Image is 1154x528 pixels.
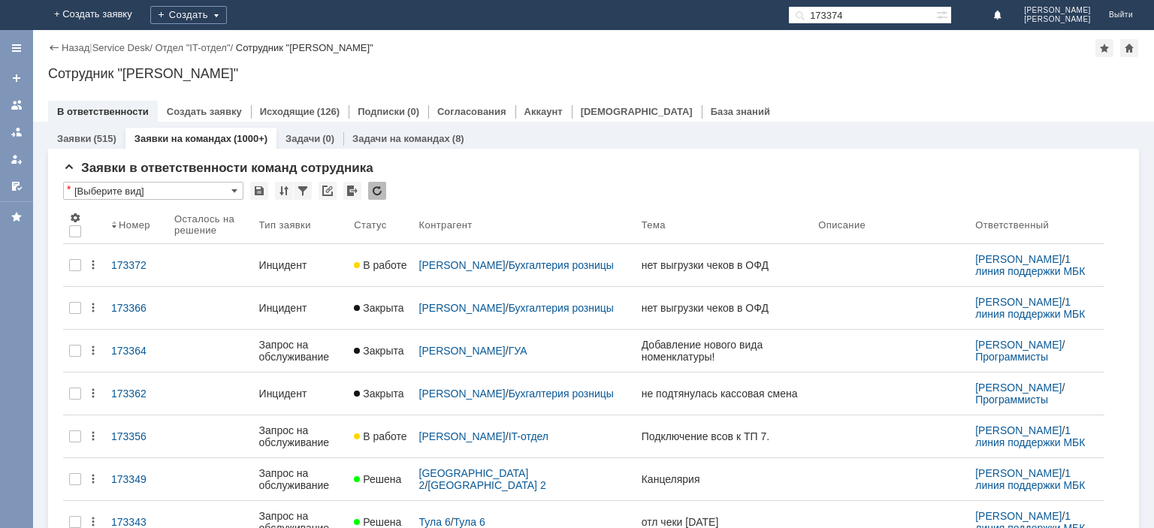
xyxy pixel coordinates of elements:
[1120,39,1138,57] div: Сделать домашней страницей
[642,259,807,271] div: нет выгрузки чеков в ОФД
[642,219,666,231] div: Тема
[167,106,242,117] a: Создать заявку
[711,106,770,117] a: База знаний
[259,467,343,491] div: Запрос на обслуживание
[975,382,1062,394] a: [PERSON_NAME]
[92,42,156,53] div: /
[642,473,807,485] div: Канцелярия
[636,250,813,280] a: нет выгрузки чеков в ОФД
[509,430,548,442] a: IT-отдел
[57,133,91,144] a: Заявки
[1095,39,1113,57] div: Добавить в избранное
[419,388,506,400] a: [PERSON_NAME]
[253,415,349,457] a: Запрос на обслуживание
[407,106,419,117] div: (0)
[348,250,412,280] a: В работе
[285,133,320,144] a: Задачи
[150,6,227,24] div: Создать
[67,184,71,195] div: Настройки списка отличаются от сохраненных в виде
[87,302,99,314] div: Действия
[354,259,406,271] span: В работе
[975,296,1062,308] a: [PERSON_NAME]
[259,339,343,363] div: Запрос на обслуживание
[975,253,1085,277] a: 1 линия поддержки МБК
[253,250,349,280] a: Инцидент
[259,424,343,448] div: Запрос на обслуживание
[354,219,386,231] div: Статус
[105,421,168,451] a: 173356
[259,219,311,231] div: Тип заявки
[975,382,1098,406] div: /
[5,120,29,144] a: Заявки в моей ответственности
[253,206,349,244] th: Тип заявки
[636,330,813,372] a: Добавление нового вида номенклатуры!
[419,516,630,528] div: /
[111,516,162,528] div: 173343
[636,421,813,451] a: Подключение всов к ТП 7.
[105,293,168,323] a: 173366
[509,345,527,357] a: ГУА
[975,296,1085,320] a: 1 линия поддержки МБК
[105,464,168,494] a: 173349
[581,106,693,117] a: [DEMOGRAPHIC_DATA]
[352,133,450,144] a: Задачи на командах
[48,66,1139,81] div: Сотрудник "[PERSON_NAME]"
[294,182,312,200] div: Фильтрация...
[253,458,349,500] a: Запрос на обслуживание
[111,473,162,485] div: 173349
[111,430,162,442] div: 173356
[368,182,386,200] div: Обновлять список
[354,345,403,357] span: Закрыта
[348,379,412,409] a: Закрыта
[975,467,1098,491] div: /
[427,479,545,491] a: [GEOGRAPHIC_DATA] 2
[419,467,532,491] a: [GEOGRAPHIC_DATA] 2
[975,424,1062,436] a: [PERSON_NAME]
[437,106,506,117] a: Согласования
[636,293,813,323] a: нет выгрузки чеков в ОФД
[105,250,168,280] a: 173372
[818,219,866,231] div: Описание
[343,182,361,200] div: Экспорт списка
[92,42,150,53] a: Service Desk
[975,424,1098,448] div: /
[234,133,267,144] div: (1000+)
[5,66,29,90] a: Создать заявку
[975,424,1085,448] a: 1 линия поддержки МБК
[5,147,29,171] a: Мои заявки
[174,213,235,236] div: Осталось на решение
[975,219,1049,231] div: Ответственный
[89,41,92,53] div: |
[969,206,1104,244] th: Ответственный
[111,388,162,400] div: 173362
[105,379,168,409] a: 173362
[419,430,630,442] div: /
[975,339,1098,363] div: /
[636,379,813,409] a: не подтянулась кассовая смена
[155,42,230,53] a: Отдел "IT-отдел"
[105,206,168,244] th: Номер
[155,42,235,53] div: /
[636,206,813,244] th: Тема
[348,293,412,323] a: Закрыта
[275,182,293,200] div: Сортировка...
[87,388,99,400] div: Действия
[1024,15,1091,24] span: [PERSON_NAME]
[419,467,630,491] div: /
[62,42,89,53] a: Назад
[975,253,1098,277] div: /
[642,430,807,442] div: Подключение всов к ТП 7.
[636,464,813,494] a: Канцелярия
[111,259,162,271] div: 173372
[509,388,614,400] a: Бухгалтерия розницы
[87,473,99,485] div: Действия
[354,388,403,400] span: Закрыта
[642,302,807,314] div: нет выгрузки чеков в ОФД
[358,106,405,117] a: Подписки
[322,133,334,144] div: (0)
[509,302,614,314] a: Бухгалтерия розницы
[119,219,150,231] div: Номер
[419,345,630,357] div: /
[354,516,401,528] span: Решена
[413,206,636,244] th: Контрагент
